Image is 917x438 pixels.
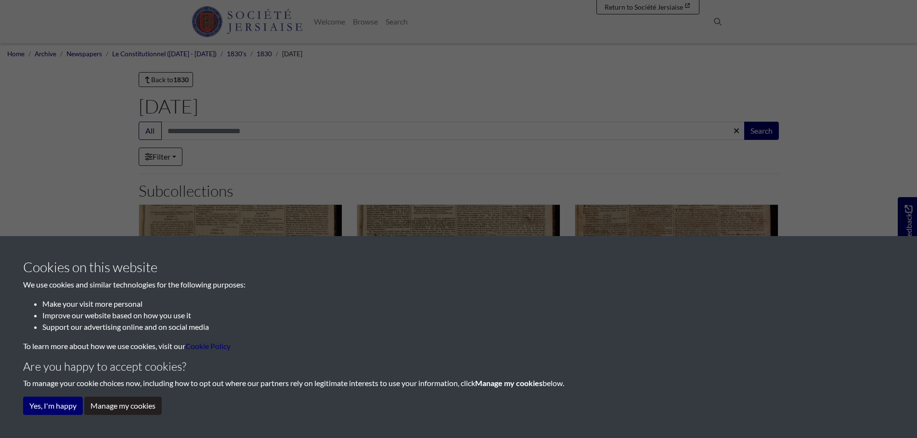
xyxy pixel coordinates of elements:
[185,341,231,350] a: learn more about cookies
[23,340,894,352] p: To learn more about how we use cookies, visit our
[42,310,894,321] li: Improve our website based on how you use it
[475,378,542,388] strong: Manage my cookies
[23,377,894,389] p: To manage your cookie choices now, including how to opt out where our partners rely on legitimate...
[23,279,894,290] p: We use cookies and similar technologies for the following purposes:
[23,259,894,275] h3: Cookies on this website
[23,360,894,374] h4: Are you happy to accept cookies?
[42,298,894,310] li: Make your visit more personal
[42,321,894,333] li: Support our advertising online and on social media
[23,397,83,415] button: Yes, I'm happy
[84,397,162,415] button: Manage my cookies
